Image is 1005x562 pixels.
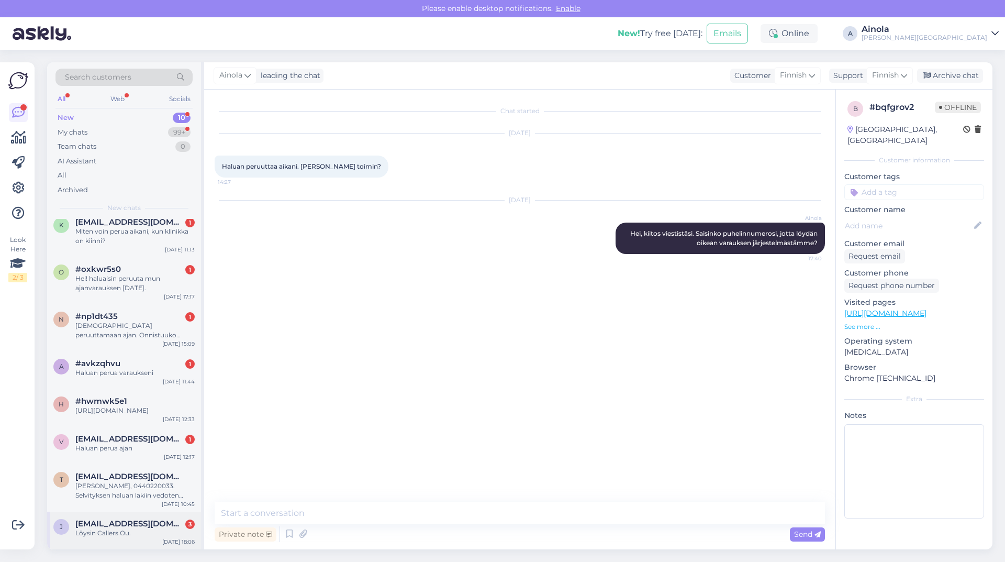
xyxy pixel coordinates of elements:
input: Add name [845,220,972,232]
span: o [59,268,64,276]
span: 14:27 [218,178,257,186]
div: [DATE] 11:13 [165,246,195,254]
div: Customer [730,70,771,81]
div: [DEMOGRAPHIC_DATA] peruuttamaan ajan. Onnistuuko tässä? [75,321,195,340]
p: Customer tags [844,171,984,182]
div: A [843,26,857,41]
div: Löysin Callers Ou. [75,528,195,538]
div: Support [829,70,863,81]
div: My chats [58,127,87,138]
div: Haluan perua varaukseni [75,368,195,378]
b: New! [618,28,640,38]
div: [PERSON_NAME], 0440220033. Selvityksen haluan lakiin vedoten kirjallisesti sähköpostitse: [EMAIL_... [75,481,195,500]
div: [DATE] 15:09 [162,340,195,348]
span: a [59,362,64,370]
span: Send [794,530,821,539]
input: Add a tag [844,184,984,200]
div: [DATE] [215,195,825,205]
p: See more ... [844,322,984,332]
div: [GEOGRAPHIC_DATA], [GEOGRAPHIC_DATA] [847,124,963,146]
p: Customer phone [844,268,984,279]
div: 1 [185,435,195,444]
div: Private note [215,527,276,542]
span: #avkzqhvu [75,359,120,368]
span: k [59,221,64,229]
span: taru.riolin@gmail.com [75,472,184,481]
span: t [60,476,63,483]
div: 99+ [168,127,191,138]
span: h [59,400,64,408]
span: b [853,105,858,113]
div: [URL][DOMAIN_NAME] [75,406,195,415]
div: New [58,113,74,123]
div: Team chats [58,141,96,152]
span: v [59,438,63,446]
div: Extra [844,394,984,404]
div: Socials [167,92,193,106]
div: 0 [175,141,191,152]
span: Offline [935,102,981,113]
p: Customer name [844,204,984,215]
div: Look Here [8,235,27,282]
span: 17:40 [783,255,822,262]
span: kohtapaivi@gmail.com [75,217,184,227]
span: Haluan peruuttaa aikani. [PERSON_NAME] toimin? [222,162,381,170]
p: Chrome [TECHNICAL_ID] [844,373,984,384]
div: leading the chat [256,70,320,81]
a: Ainola[PERSON_NAME][GEOGRAPHIC_DATA] [862,25,999,42]
span: New chats [107,203,141,213]
div: 1 [185,218,195,227]
span: Enable [553,4,584,13]
div: 1 [185,265,195,274]
p: Notes [844,410,984,421]
div: [DATE] 12:33 [163,415,195,423]
div: [DATE] 12:17 [164,453,195,461]
div: Try free [DATE]: [618,27,702,40]
div: Request email [844,249,905,263]
span: n [59,315,64,323]
p: Browser [844,362,984,373]
span: Hei, kiitos viestistäsi. Saisinko puhelinnumerosi, jotta löydän oikean varauksen järjestelmästämme? [630,229,819,247]
div: Online [761,24,818,43]
div: 10 [173,113,191,123]
img: Askly Logo [8,71,28,91]
button: Emails [707,24,748,43]
div: # bqfgrov2 [869,101,935,114]
div: 2 / 3 [8,273,27,282]
div: [DATE] [215,128,825,138]
div: [DATE] 10:45 [162,500,195,508]
div: 1 [185,359,195,369]
div: Archived [58,185,88,195]
div: 3 [185,520,195,529]
div: Customer information [844,156,984,165]
span: v.wahlbom@gmail.com [75,434,184,444]
div: Haluan perua ajan [75,444,195,453]
div: All [58,170,66,181]
span: Ainola [783,214,822,222]
p: [MEDICAL_DATA] [844,347,984,358]
span: #oxkwr5s0 [75,265,121,274]
p: Operating system [844,336,984,347]
p: Customer email [844,238,984,249]
span: #hwmwk5e1 [75,396,127,406]
div: [PERSON_NAME][GEOGRAPHIC_DATA] [862,34,987,42]
div: Web [108,92,127,106]
a: [URL][DOMAIN_NAME] [844,308,926,318]
span: Finnish [872,70,899,81]
div: Miten voin perua aikani, kun klinikka on kiinni? [75,227,195,246]
span: janeharju@gmail.com [75,519,184,528]
span: Ainola [219,70,242,81]
span: Search customers [65,72,131,83]
span: j [60,523,63,531]
div: Ainola [862,25,987,34]
span: #np1dt435 [75,312,118,321]
div: [DATE] 17:17 [164,293,195,301]
div: Archive chat [917,69,983,83]
div: AI Assistant [58,156,96,167]
div: [DATE] 11:44 [163,378,195,385]
div: Chat started [215,106,825,116]
div: 1 [185,312,195,322]
div: Hei! haluaisin peruuta mun ajanvarauksen [DATE]. [75,274,195,293]
div: All [55,92,68,106]
span: Finnish [780,70,807,81]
